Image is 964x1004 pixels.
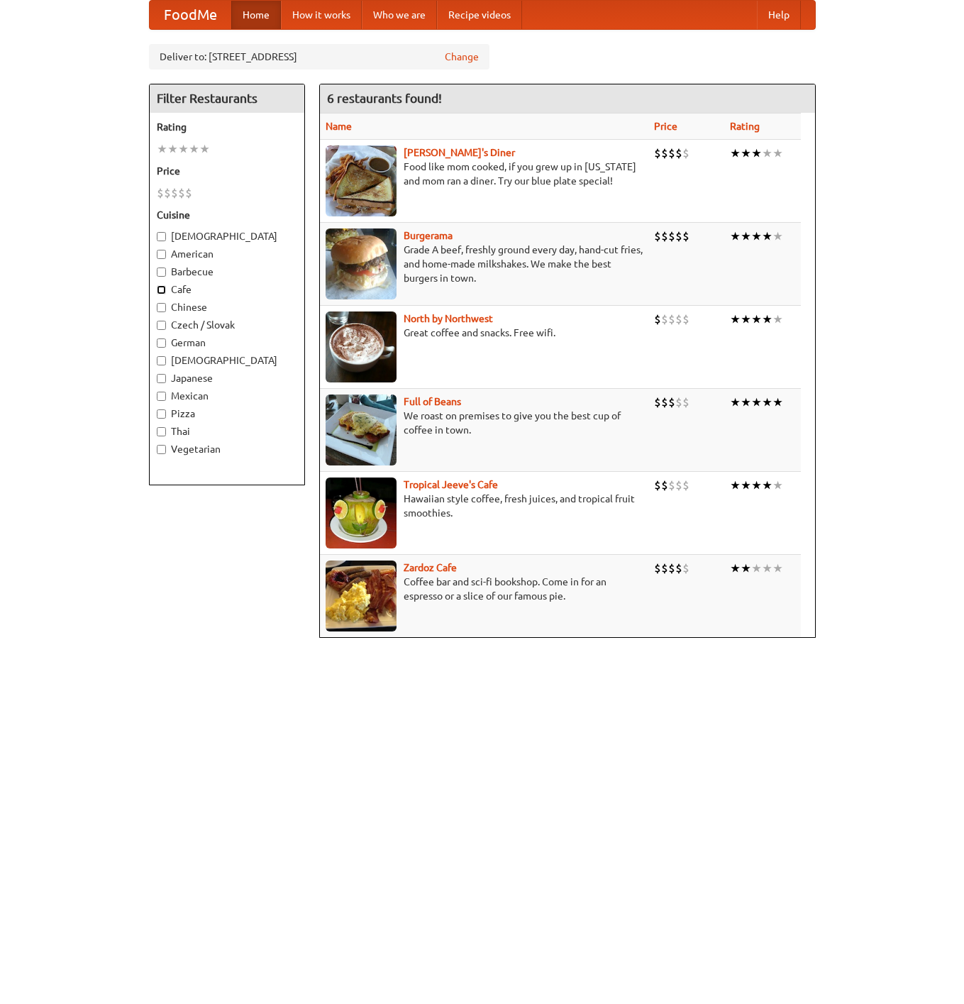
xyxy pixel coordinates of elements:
[751,561,762,576] li: ★
[326,478,397,548] img: jeeves.jpg
[167,141,178,157] li: ★
[171,185,178,201] li: $
[157,445,166,454] input: Vegetarian
[404,230,453,241] a: Burgerama
[668,478,675,493] li: $
[730,145,741,161] li: ★
[437,1,522,29] a: Recipe videos
[654,561,661,576] li: $
[326,395,397,465] img: beans.jpg
[772,311,783,327] li: ★
[404,313,493,324] b: North by Northwest
[199,141,210,157] li: ★
[751,311,762,327] li: ★
[326,326,643,340] p: Great coffee and snacks. Free wifi.
[157,164,297,178] h5: Price
[654,228,661,244] li: $
[730,478,741,493] li: ★
[730,561,741,576] li: ★
[675,561,682,576] li: $
[157,250,166,259] input: American
[751,145,762,161] li: ★
[157,247,297,261] label: American
[668,395,675,410] li: $
[157,389,297,403] label: Mexican
[654,311,661,327] li: $
[157,427,166,436] input: Thai
[150,84,304,113] h4: Filter Restaurants
[682,311,689,327] li: $
[157,185,164,201] li: $
[730,311,741,327] li: ★
[157,120,297,134] h5: Rating
[178,141,189,157] li: ★
[682,561,689,576] li: $
[404,396,461,407] a: Full of Beans
[751,478,762,493] li: ★
[675,311,682,327] li: $
[157,265,297,279] label: Barbecue
[661,395,668,410] li: $
[326,492,643,520] p: Hawaiian style coffee, fresh juices, and tropical fruit smoothies.
[682,145,689,161] li: $
[157,282,297,297] label: Cafe
[157,300,297,314] label: Chinese
[772,145,783,161] li: ★
[751,395,762,410] li: ★
[326,311,397,382] img: north.jpg
[661,228,668,244] li: $
[157,232,166,241] input: [DEMOGRAPHIC_DATA]
[157,356,166,365] input: [DEMOGRAPHIC_DATA]
[661,478,668,493] li: $
[362,1,437,29] a: Who we are
[326,243,643,285] p: Grade A beef, freshly ground every day, hand-cut fries, and home-made milkshakes. We make the bes...
[675,395,682,410] li: $
[661,145,668,161] li: $
[757,1,801,29] a: Help
[668,311,675,327] li: $
[682,395,689,410] li: $
[730,121,760,132] a: Rating
[164,185,171,201] li: $
[404,562,457,573] b: Zardoz Cafe
[157,285,166,294] input: Cafe
[682,478,689,493] li: $
[404,479,498,490] a: Tropical Jeeve's Cafe
[661,311,668,327] li: $
[157,208,297,222] h5: Cuisine
[326,409,643,437] p: We roast on premises to give you the best cup of coffee in town.
[741,561,751,576] li: ★
[157,392,166,401] input: Mexican
[668,561,675,576] li: $
[157,442,297,456] label: Vegetarian
[157,407,297,421] label: Pizza
[281,1,362,29] a: How it works
[772,561,783,576] li: ★
[149,44,489,70] div: Deliver to: [STREET_ADDRESS]
[157,229,297,243] label: [DEMOGRAPHIC_DATA]
[157,338,166,348] input: German
[445,50,479,64] a: Change
[762,145,772,161] li: ★
[404,147,515,158] a: [PERSON_NAME]'s Diner
[654,121,677,132] a: Price
[730,395,741,410] li: ★
[751,228,762,244] li: ★
[157,336,297,350] label: German
[730,228,741,244] li: ★
[326,145,397,216] img: sallys.jpg
[762,311,772,327] li: ★
[326,160,643,188] p: Food like mom cooked, if you grew up in [US_STATE] and mom ran a diner. Try our blue plate special!
[772,395,783,410] li: ★
[157,424,297,438] label: Thai
[675,145,682,161] li: $
[762,395,772,410] li: ★
[326,228,397,299] img: burgerama.jpg
[762,228,772,244] li: ★
[231,1,281,29] a: Home
[178,185,185,201] li: $
[741,478,751,493] li: ★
